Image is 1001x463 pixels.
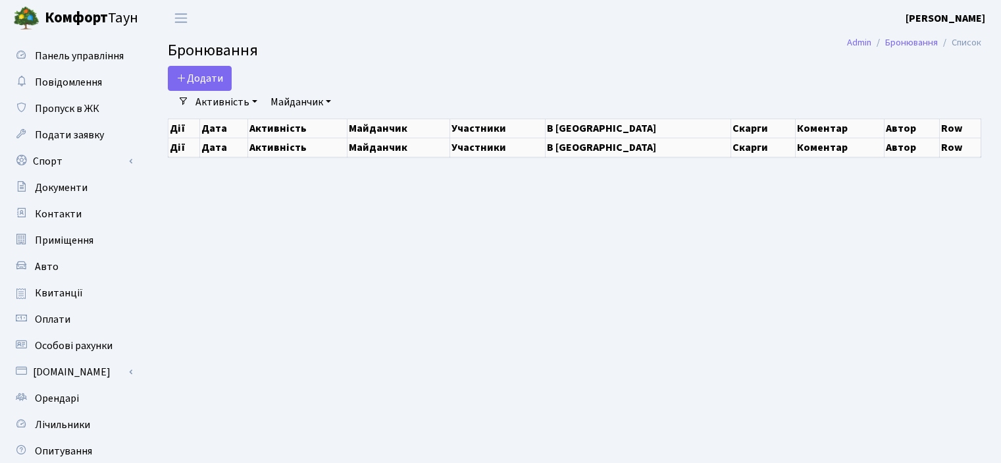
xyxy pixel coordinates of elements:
[827,29,1001,57] nav: breadcrumb
[13,5,39,32] img: logo.png
[7,69,138,95] a: Повідомлення
[545,119,731,138] th: В [GEOGRAPHIC_DATA]
[45,7,138,30] span: Таун
[885,36,938,49] a: Бронювання
[35,312,70,327] span: Оплати
[35,339,113,353] span: Особові рахунки
[35,286,83,300] span: Квитанції
[35,259,59,274] span: Авто
[7,43,138,69] a: Панель управління
[247,138,347,157] th: Активність
[906,11,985,26] a: [PERSON_NAME]
[168,39,258,62] span: Бронювання
[449,119,545,138] th: Участники
[938,36,981,50] li: Список
[35,444,92,458] span: Опитування
[7,175,138,201] a: Документи
[847,36,871,49] a: Admin
[199,119,247,138] th: Дата
[940,119,981,138] th: Row
[7,148,138,175] a: Спорт
[45,7,108,28] b: Комфорт
[940,138,981,157] th: Row
[545,138,731,157] th: В [GEOGRAPHIC_DATA]
[7,201,138,227] a: Контакти
[449,138,545,157] th: Участники
[884,138,939,157] th: Автор
[35,75,102,90] span: Повідомлення
[7,412,138,438] a: Лічильники
[165,7,197,29] button: Переключити навігацію
[247,119,347,138] th: Активність
[199,138,247,157] th: Дата
[35,418,90,432] span: Лічильники
[7,306,138,333] a: Оплати
[35,49,124,63] span: Панель управління
[35,207,82,221] span: Контакти
[731,119,795,138] th: Скарги
[795,119,884,138] th: Коментар
[35,391,79,406] span: Орендарі
[35,101,99,116] span: Пропуск в ЖК
[35,128,104,142] span: Подати заявку
[7,95,138,122] a: Пропуск в ЖК
[7,359,138,385] a: [DOMAIN_NAME]
[884,119,939,138] th: Автор
[168,119,200,138] th: Дії
[168,138,200,157] th: Дії
[35,180,88,195] span: Документи
[7,385,138,412] a: Орендарі
[190,91,263,113] a: Активність
[265,91,336,113] a: Майданчик
[168,66,232,91] button: Додати
[35,233,93,248] span: Приміщення
[7,227,138,254] a: Приміщення
[7,333,138,359] a: Особові рахунки
[347,138,449,157] th: Майданчик
[7,280,138,306] a: Квитанції
[7,122,138,148] a: Подати заявку
[731,138,795,157] th: Скарги
[7,254,138,280] a: Авто
[795,138,884,157] th: Коментар
[347,119,449,138] th: Майданчик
